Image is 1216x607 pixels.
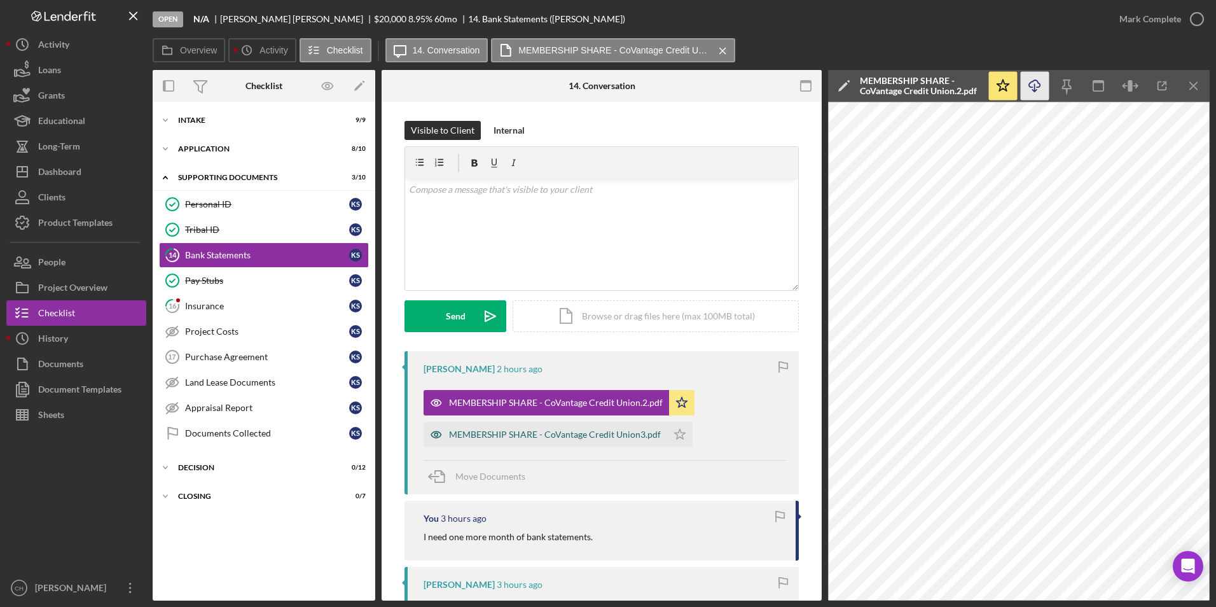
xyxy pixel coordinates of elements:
div: Open [153,11,183,27]
button: Activity [228,38,296,62]
button: Overview [153,38,225,62]
div: Open Intercom Messenger [1173,551,1203,582]
p: I need one more month of bank statements. [424,530,593,544]
button: History [6,326,146,351]
div: Grants [38,83,65,111]
a: Pay StubsKS [159,268,369,293]
div: K S [349,274,362,287]
span: Move Documents [455,471,525,482]
b: N/A [193,14,209,24]
div: [PERSON_NAME] [PERSON_NAME] [220,14,374,24]
div: Activity [38,32,69,60]
button: People [6,249,146,275]
div: Project Overview [38,275,107,303]
div: Documents Collected [185,428,349,438]
span: $20,000 [374,13,406,24]
label: Activity [259,45,287,55]
div: Educational [38,108,85,137]
div: K S [349,223,362,236]
div: MEMBERSHIP SHARE - CoVantage Credit Union.2.pdf [860,76,981,96]
div: Insurance [185,301,349,311]
div: Loans [38,57,61,86]
time: 2025-10-03 18:13 [497,580,542,590]
button: Product Templates [6,210,146,235]
time: 2025-10-03 19:33 [497,364,542,374]
div: [PERSON_NAME] [424,364,495,374]
a: Appraisal ReportKS [159,395,369,421]
button: Grants [6,83,146,108]
div: Document Templates [38,377,121,405]
div: Clients [38,185,66,213]
div: K S [349,300,362,312]
div: Intake [178,116,334,124]
a: Educational [6,108,146,134]
a: Loans [6,57,146,83]
a: Documents [6,351,146,377]
div: You [424,513,439,524]
button: Activity [6,32,146,57]
button: Document Templates [6,377,146,402]
div: Decision [178,464,334,471]
a: 14Bank StatementsKS [159,242,369,268]
button: Sheets [6,402,146,428]
div: Closing [178,492,334,500]
time: 2025-10-03 18:41 [441,513,487,524]
div: Tribal ID [185,225,349,235]
div: Personal ID [185,199,349,209]
div: Sheets [38,402,64,431]
button: MEMBERSHIP SHARE - CoVantage Credit Union.2.pdf [491,38,735,62]
div: Project Costs [185,326,349,337]
div: 3 / 10 [343,174,366,181]
div: 14. Bank Statements ([PERSON_NAME]) [468,14,625,24]
div: 8.95 % [408,14,432,24]
div: K S [349,325,362,338]
div: Dashboard [38,159,81,188]
a: Personal IDKS [159,192,369,217]
text: CH [15,585,24,592]
div: 9 / 9 [343,116,366,124]
div: K S [349,376,362,389]
div: Appraisal Report [185,403,349,413]
button: Long-Term [6,134,146,159]
div: Bank Statements [185,250,349,260]
button: Clients [6,185,146,210]
div: MEMBERSHIP SHARE - CoVantage Credit Union3.pdf [449,429,661,440]
button: Send [404,300,506,332]
div: Long-Term [38,134,80,162]
button: Checklist [6,300,146,326]
div: 14. Conversation [569,81,635,91]
div: K S [349,249,362,262]
div: Product Templates [38,210,113,239]
tspan: 16 [169,302,177,310]
div: 60 mo [434,14,457,24]
div: Checklist [245,81,282,91]
div: People [38,249,66,278]
div: Purchase Agreement [185,352,349,362]
div: [PERSON_NAME] [424,580,495,590]
a: 17Purchase AgreementKS [159,344,369,370]
button: MEMBERSHIP SHARE - CoVantage Credit Union3.pdf [424,422,693,447]
div: History [38,326,68,354]
tspan: 14 [169,251,177,259]
div: Application [178,145,334,153]
div: Visible to Client [411,121,474,140]
div: K S [349,401,362,414]
button: Mark Complete [1107,6,1210,32]
div: 0 / 7 [343,492,366,500]
button: MEMBERSHIP SHARE - CoVantage Credit Union.2.pdf [424,390,694,415]
div: Send [446,300,466,332]
label: 14. Conversation [413,45,480,55]
div: 0 / 12 [343,464,366,471]
div: Documents [38,351,83,380]
div: Checklist [38,300,75,329]
a: Dashboard [6,159,146,185]
button: CH[PERSON_NAME] [6,575,146,601]
a: 16InsuranceKS [159,293,369,319]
